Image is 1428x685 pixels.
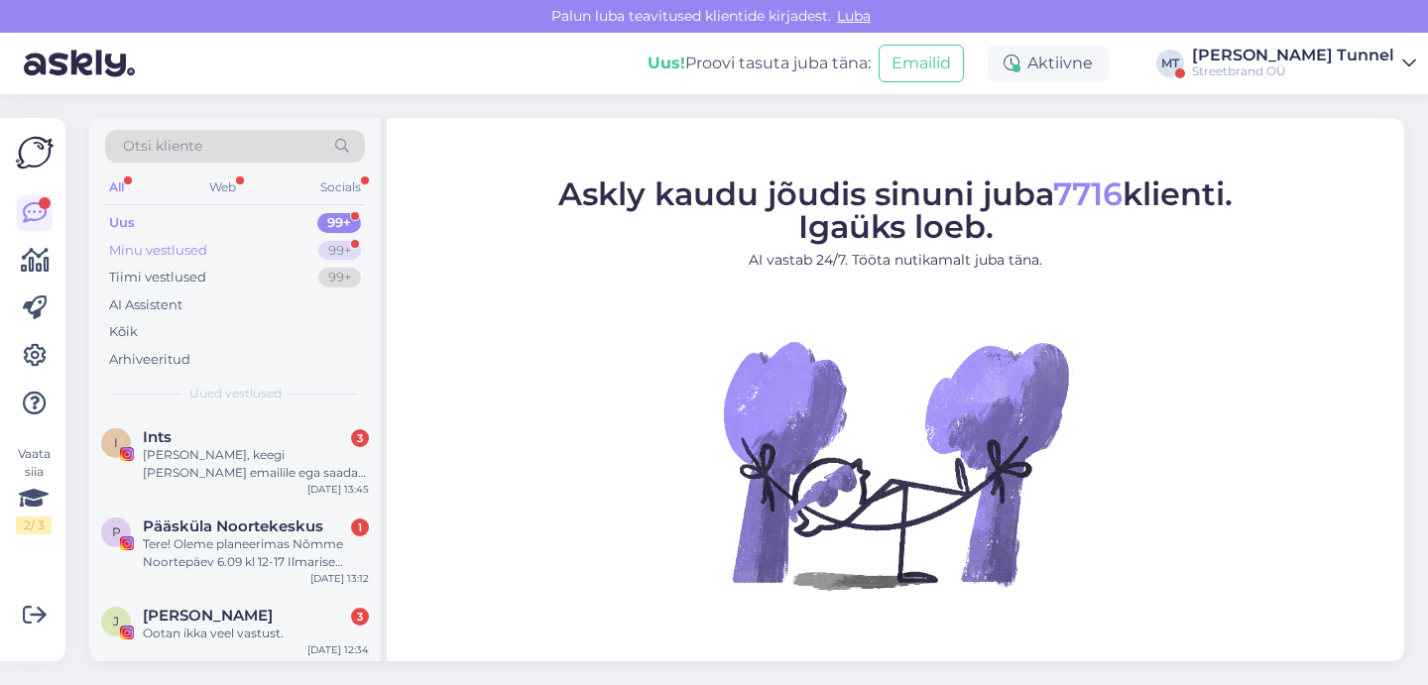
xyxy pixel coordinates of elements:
span: Uued vestlused [189,385,282,402]
div: [PERSON_NAME] Tunnel [1192,48,1394,63]
div: Tere! Oleme planeerimas Nõmme Noortepäev 6.09 kl 12-17 Ilmarise skatepargis [PERSON_NAME] ümbruse... [143,535,369,571]
span: Ints [143,428,172,446]
span: Askly kaudu jõudis sinuni juba klienti. Igaüks loeb. [558,173,1233,245]
button: Emailid [879,45,964,82]
div: Proovi tasuta juba täna: [648,52,871,75]
div: Socials [316,174,365,200]
div: Aktiivne [988,46,1109,81]
div: [DATE] 13:45 [307,482,369,497]
span: 7716 [1053,173,1123,212]
div: Kõik [109,322,138,342]
span: Luba [831,7,877,25]
div: 99+ [317,213,361,233]
div: Minu vestlused [109,241,207,261]
div: Vaata siia [16,445,52,534]
img: Askly Logo [16,134,54,171]
div: 99+ [318,241,361,261]
img: No Chat active [717,285,1074,642]
div: Tiimi vestlused [109,268,206,287]
div: 1 [351,518,369,536]
div: 3 [351,429,369,447]
a: [PERSON_NAME] TunnelStreetbrand OÜ [1192,48,1416,79]
span: P [112,524,121,539]
div: [DATE] 13:12 [310,571,369,586]
div: Arhiveeritud [109,350,190,370]
div: MT [1156,50,1184,77]
span: J [113,614,119,628]
span: Pääsküla Noortekeskus [143,517,323,535]
div: Uus [109,213,135,233]
b: Uus! [648,54,685,72]
p: AI vastab 24/7. Tööta nutikamalt juba täna. [558,249,1233,270]
span: Jürgen Sarjas [143,607,273,625]
span: I [114,435,118,450]
div: AI Assistent [109,295,182,315]
div: Ootan ikka veel vastust. [143,625,369,642]
div: Streetbrand OÜ [1192,63,1394,79]
span: Otsi kliente [123,136,202,157]
div: Web [205,174,240,200]
div: 2 / 3 [16,516,52,534]
div: All [105,174,128,200]
div: [DATE] 12:34 [307,642,369,657]
div: 3 [351,608,369,626]
div: 99+ [318,268,361,287]
div: [PERSON_NAME], keegi [PERSON_NAME] emailile ega saada võitu. Kas saate uurida, [PERSON_NAME] [PER... [143,446,369,482]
